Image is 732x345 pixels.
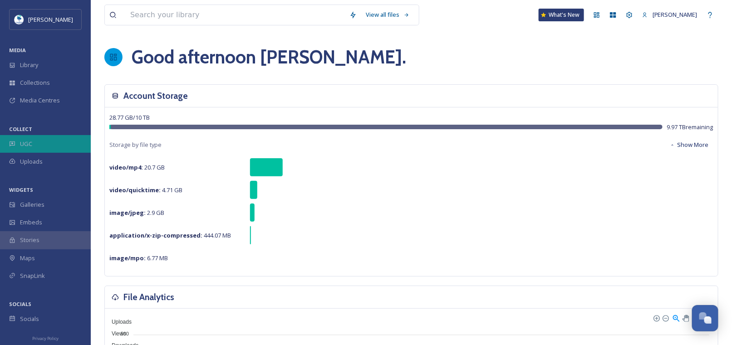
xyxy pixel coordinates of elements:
[123,89,188,102] h3: Account Storage
[9,126,32,132] span: COLLECT
[109,209,164,217] span: 2.9 GB
[105,319,132,325] span: Uploads
[638,6,702,24] a: [PERSON_NAME]
[672,314,680,321] div: Selection Zoom
[109,254,168,262] span: 6.77 MB
[132,44,406,71] h1: Good afternoon [PERSON_NAME] .
[109,186,161,194] strong: video/quicktime :
[20,218,42,227] span: Embeds
[361,6,414,24] a: View all files
[20,236,39,244] span: Stories
[20,96,60,105] span: Media Centres
[109,209,146,217] strong: image/jpeg :
[20,254,35,262] span: Maps
[20,140,32,148] span: UGC
[32,335,59,341] span: Privacy Policy
[667,123,713,131] span: 9.97 TB remaining
[109,141,162,149] span: Storage by file type
[20,200,44,209] span: Galleries
[665,136,713,154] button: Show More
[20,157,43,166] span: Uploads
[15,15,24,24] img: download.jpeg
[662,315,668,321] div: Zoom Out
[28,15,73,24] span: [PERSON_NAME]
[123,291,174,304] h3: File Analytics
[9,47,26,53] span: MEDIA
[109,231,231,239] span: 444.07 MB
[121,331,129,336] tspan: 500
[683,315,688,321] div: Panning
[109,186,182,194] span: 4.71 GB
[20,78,50,87] span: Collections
[109,113,150,121] span: 28.77 GB / 10 TB
[653,315,659,321] div: Zoom In
[126,5,345,25] input: Search your library
[20,315,39,323] span: Socials
[109,254,146,262] strong: image/mpo :
[109,163,143,171] strong: video/mp4 :
[20,61,38,69] span: Library
[539,9,584,21] a: What's New
[692,305,718,331] button: Open Chat
[109,231,202,239] strong: application/x-zip-compressed :
[9,301,31,307] span: SOCIALS
[20,272,45,280] span: SnapLink
[9,186,33,193] span: WIDGETS
[109,163,165,171] span: 20.7 GB
[105,330,126,337] span: Views
[653,10,698,19] span: [PERSON_NAME]
[32,332,59,343] a: Privacy Policy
